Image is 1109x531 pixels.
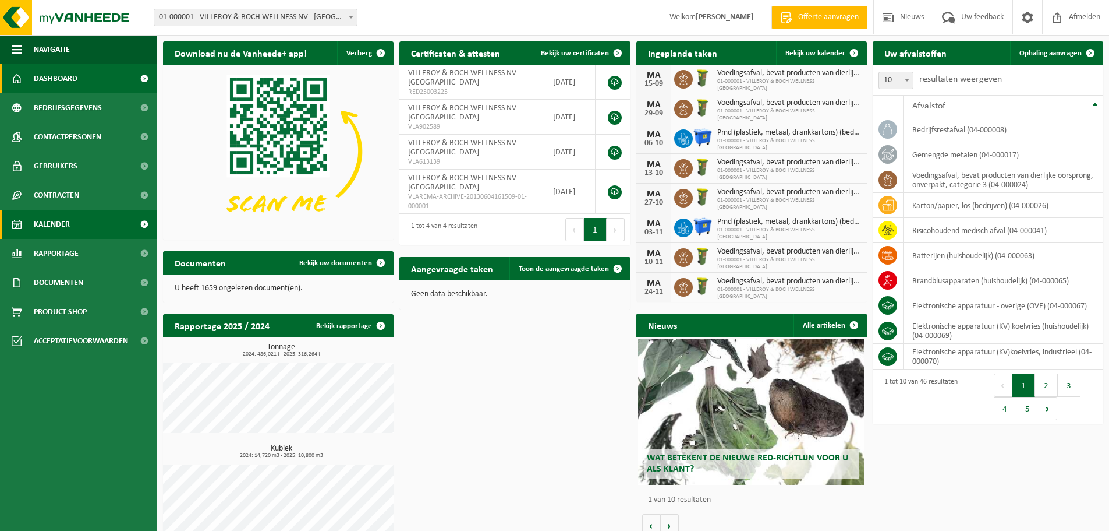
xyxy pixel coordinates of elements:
[642,199,665,207] div: 27-10
[642,100,665,110] div: MA
[693,276,713,296] img: WB-0060-HPE-GN-50
[541,50,609,57] span: Bekijk uw certificaten
[717,217,861,227] span: Pmd (plastiek, metaal, drankkartons) (bedrijven)
[717,167,861,181] span: 01-000001 - VILLEROY & BOCH WELLNESS [GEOGRAPHIC_DATA]
[408,139,520,157] span: VILLEROY & BOCH WELLNESS NV - [GEOGRAPHIC_DATA]
[717,78,861,92] span: 01-000001 - VILLEROY & BOCH WELLNESS [GEOGRAPHIC_DATA]
[717,256,861,270] span: 01-000001 - VILLEROY & BOCH WELLNESS [GEOGRAPHIC_DATA]
[642,189,665,199] div: MA
[636,41,729,64] h2: Ingeplande taken
[509,257,629,280] a: Toon de aangevraagde taken
[34,181,79,210] span: Contracten
[337,41,392,65] button: Verberg
[636,314,689,336] h2: Nieuws
[912,101,945,111] span: Afvalstof
[642,219,665,228] div: MA
[607,218,625,241] button: Next
[904,218,1103,243] td: risicohoudend medisch afval (04-000041)
[1035,374,1058,397] button: 2
[34,122,101,152] span: Contactpersonen
[693,157,713,177] img: WB-0060-HPE-GN-50
[169,351,394,357] span: 2024: 486,021 t - 2025: 316,264 t
[519,265,609,273] span: Toon de aangevraagde taken
[904,167,1103,193] td: voedingsafval, bevat producten van dierlijke oorsprong, onverpakt, categorie 3 (04-000024)
[163,314,281,337] h2: Rapportage 2025 / 2024
[1039,397,1057,420] button: Next
[34,93,102,122] span: Bedrijfsgegevens
[994,374,1012,397] button: Previous
[642,228,665,237] div: 03-11
[919,75,1002,84] label: resultaten weergeven
[408,157,535,167] span: VLA613139
[1019,50,1082,57] span: Ophaling aanvragen
[904,344,1103,370] td: elektronische apparatuur (KV)koelvries, industrieel (04-000070)
[717,188,861,197] span: Voedingsafval, bevat producten van dierlijke oorsprong, onverpakt, categorie 3
[693,68,713,88] img: WB-0060-HPE-GN-50
[408,104,520,122] span: VILLEROY & BOCH WELLNESS NV - [GEOGRAPHIC_DATA]
[1012,374,1035,397] button: 1
[34,35,70,64] span: Navigatie
[163,65,394,238] img: Download de VHEPlus App
[34,210,70,239] span: Kalender
[411,290,618,298] p: Geen data beschikbaar.
[544,100,596,135] td: [DATE]
[795,12,862,23] span: Offerte aanvragen
[878,372,958,421] div: 1 tot 10 van 46 resultaten
[771,6,867,29] a: Offerte aanvragen
[642,169,665,177] div: 13-10
[638,339,864,485] a: Wat betekent de nieuwe RED-richtlijn voor u als klant?
[904,193,1103,218] td: karton/papier, los (bedrijven) (04-000026)
[904,268,1103,293] td: brandblusapparaten (huishoudelijk) (04-000065)
[1016,397,1039,420] button: 5
[642,279,665,288] div: MA
[793,314,866,337] a: Alle artikelen
[565,218,584,241] button: Previous
[154,9,357,26] span: 01-000001 - VILLEROY & BOCH WELLNESS NV - ROESELARE
[544,135,596,170] td: [DATE]
[904,293,1103,318] td: elektronische apparatuur - overige (OVE) (04-000067)
[785,50,845,57] span: Bekijk uw kalender
[717,247,861,256] span: Voedingsafval, bevat producten van dierlijke oorsprong, onverpakt, categorie 3
[693,128,713,147] img: WB-1100-HPE-BE-01
[584,218,607,241] button: 1
[299,259,372,267] span: Bekijk uw documenten
[1010,41,1102,65] a: Ophaling aanvragen
[693,98,713,118] img: WB-0060-HPE-GN-50
[163,251,238,274] h2: Documenten
[717,197,861,211] span: 01-000001 - VILLEROY & BOCH WELLNESS [GEOGRAPHIC_DATA]
[532,41,629,65] a: Bekijk uw certificaten
[879,72,913,89] span: 10
[904,117,1103,142] td: bedrijfsrestafval (04-000008)
[642,139,665,147] div: 06-10
[399,41,512,64] h2: Certificaten & attesten
[696,13,754,22] strong: [PERSON_NAME]
[346,50,372,57] span: Verberg
[642,258,665,266] div: 10-11
[399,257,505,280] h2: Aangevraagde taken
[34,64,77,93] span: Dashboard
[642,160,665,169] div: MA
[873,41,958,64] h2: Uw afvalstoffen
[878,72,913,89] span: 10
[776,41,866,65] a: Bekijk uw kalender
[642,288,665,296] div: 24-11
[408,87,535,97] span: RED25003225
[405,217,477,242] div: 1 tot 4 van 4 resultaten
[717,108,861,122] span: 01-000001 - VILLEROY & BOCH WELLNESS [GEOGRAPHIC_DATA]
[717,277,861,286] span: Voedingsafval, bevat producten van dierlijke oorsprong, onverpakt, categorie 3
[408,122,535,132] span: VLA902589
[175,284,382,293] p: U heeft 1659 ongelezen document(en).
[642,80,665,88] div: 15-09
[34,268,83,297] span: Documenten
[693,217,713,237] img: WB-1100-HPE-BE-01
[717,227,861,241] span: 01-000001 - VILLEROY & BOCH WELLNESS [GEOGRAPHIC_DATA]
[904,243,1103,268] td: batterijen (huishoudelijk) (04-000063)
[154,9,357,26] span: 01-000001 - VILLEROY & BOCH WELLNESS NV - ROESELARE
[34,152,77,181] span: Gebruikers
[290,251,392,275] a: Bekijk uw documenten
[163,41,318,64] h2: Download nu de Vanheede+ app!
[408,174,520,192] span: VILLEROY & BOCH WELLNESS NV - [GEOGRAPHIC_DATA]
[904,142,1103,167] td: gemengde metalen (04-000017)
[693,247,713,266] img: WB-0060-HPE-GN-50
[717,138,861,152] span: 01-000001 - VILLEROY & BOCH WELLNESS [GEOGRAPHIC_DATA]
